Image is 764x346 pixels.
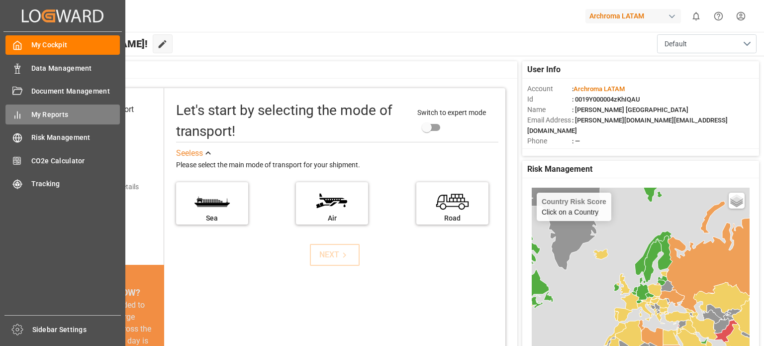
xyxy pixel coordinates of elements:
div: NEXT [319,249,350,261]
span: Archroma LATAM [573,85,625,93]
a: Data Management [5,58,120,78]
span: Risk Management [31,132,120,143]
button: show 0 new notifications [685,5,707,27]
a: Document Management [5,82,120,101]
a: My Cockpit [5,35,120,55]
span: Tracking [31,179,120,189]
span: Document Management [31,86,120,97]
a: Risk Management [5,128,120,147]
span: My Cockpit [31,40,120,50]
span: Name [527,105,572,115]
div: Archroma LATAM [585,9,681,23]
span: : Shipper [572,148,597,155]
span: Account Type [527,146,572,157]
span: : — [572,137,580,145]
span: Default [665,39,687,49]
a: Layers [729,193,745,209]
span: CO2e Calculator [31,156,120,166]
span: Phone [527,136,572,146]
span: Risk Management [527,163,592,175]
a: CO2e Calculator [5,151,120,170]
div: See less [176,147,203,159]
span: : [PERSON_NAME] [GEOGRAPHIC_DATA] [572,106,688,114]
div: Air [301,213,363,224]
div: Let's start by selecting the mode of transport! [176,100,408,142]
button: Archroma LATAM [585,6,685,25]
button: open menu [657,34,757,53]
a: My Reports [5,105,120,124]
div: Add shipping details [77,182,139,192]
span: Email Address [527,115,572,125]
div: Please select the main mode of transport for your shipment. [176,159,498,171]
span: Sidebar Settings [32,325,121,335]
span: My Reports [31,110,120,120]
span: : 0019Y000004zKhIQAU [572,96,640,103]
span: : [PERSON_NAME][DOMAIN_NAME][EMAIL_ADDRESS][DOMAIN_NAME] [527,116,728,134]
div: Road [421,213,483,224]
span: : [572,85,625,93]
span: User Info [527,64,561,76]
span: Switch to expert mode [417,109,486,116]
span: Id [527,94,572,105]
span: Hello [PERSON_NAME]! [41,34,148,53]
div: Sea [181,213,243,224]
button: NEXT [310,244,360,266]
button: Help Center [707,5,730,27]
h4: Country Risk Score [542,198,606,206]
div: Click on a Country [542,198,606,216]
span: Data Management [31,63,120,74]
span: Account [527,84,572,94]
a: Tracking [5,174,120,194]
